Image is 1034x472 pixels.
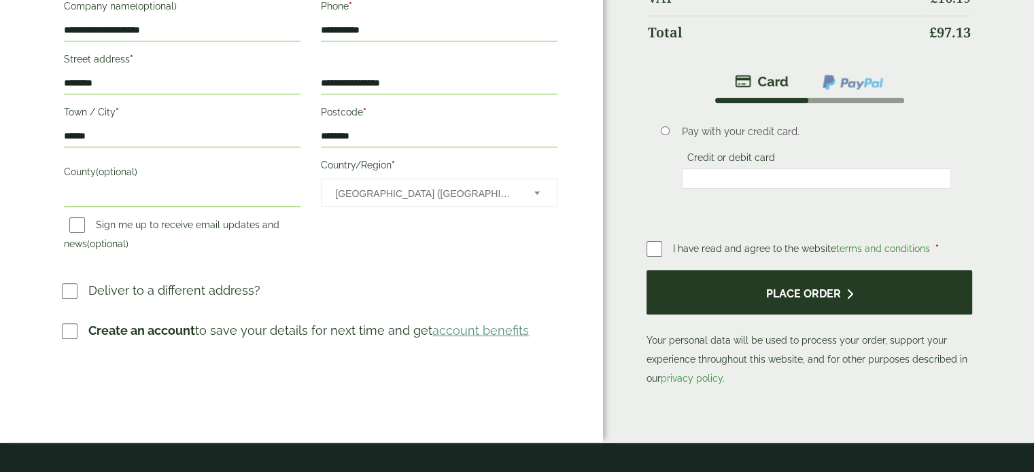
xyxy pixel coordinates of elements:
[64,219,279,253] label: Sign me up to receive email updates and news
[88,321,529,340] p: to save your details for next time and get
[673,243,933,254] span: I have read and agree to the website
[96,166,137,177] span: (optional)
[648,16,920,49] th: Total
[392,160,395,170] abbr: required
[88,323,195,338] strong: Create an account
[335,179,516,208] span: United Kingdom (UK)
[929,23,971,41] bdi: 97.13
[929,23,937,41] span: £
[69,217,85,233] input: Sign me up to receive email updates and news(optional)
[116,107,119,117] abbr: required
[87,238,128,249] span: (optional)
[836,243,930,254] a: terms and conditions
[349,1,352,12] abbr: required
[135,1,177,12] span: (optional)
[647,270,972,388] p: Your personal data will be used to process your order, support your experience throughout this we...
[321,179,557,207] span: Country/Region
[821,73,884,91] img: ppcp-gateway.png
[935,243,939,254] abbr: required
[661,373,723,384] a: privacy policy
[88,281,260,299] p: Deliver to a different address?
[686,173,947,185] iframe: Secure card payment input frame
[130,54,133,65] abbr: required
[64,162,300,185] label: County
[682,152,780,167] label: Credit or debit card
[647,270,972,314] button: Place order
[321,103,557,126] label: Postcode
[64,50,300,73] label: Street address
[682,124,951,139] p: Pay with your credit card.
[363,107,366,117] abbr: required
[321,156,557,179] label: Country/Region
[432,323,529,338] a: account benefits
[64,103,300,126] label: Town / City
[735,73,789,90] img: stripe.png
